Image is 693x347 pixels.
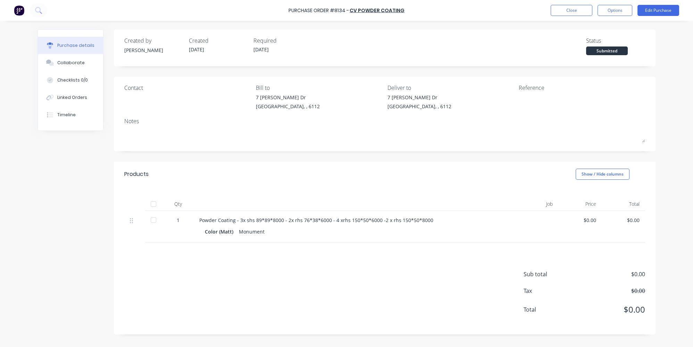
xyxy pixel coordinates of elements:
div: Collaborate [57,60,85,66]
button: Linked Orders [38,89,103,106]
button: Timeline [38,106,103,124]
div: Contact [124,84,251,92]
div: [GEOGRAPHIC_DATA], , 6112 [387,103,451,110]
span: $0.00 [576,287,645,295]
span: Tax [524,287,576,295]
div: Purchase details [57,42,94,49]
div: Submitted [586,46,628,55]
span: $0.00 [576,303,645,316]
button: Show / Hide columns [576,169,629,180]
div: Price [558,197,602,211]
div: 7 [PERSON_NAME] Dr [256,94,320,101]
div: Status [586,36,645,45]
div: Required [253,36,312,45]
button: Options [598,5,632,16]
img: Factory [14,5,24,16]
div: [PERSON_NAME] [124,46,183,54]
div: Linked Orders [57,94,87,101]
div: Powder Coating - 3x shs 89*89*8000 - 2x rhs 76*38*6000 - 4 xrhs 150*50*6000 -2 x rhs 150*50*8000 [199,217,501,224]
div: Color (Matt) [205,227,239,237]
div: 7 [PERSON_NAME] Dr [387,94,451,101]
span: $0.00 [576,270,645,278]
div: Timeline [57,112,76,118]
div: Created [189,36,248,45]
div: Reference [519,84,645,92]
a: CV Powder coating [350,7,404,14]
div: Purchase Order #8134 - [289,7,349,14]
div: Job [506,197,558,211]
span: Total [524,305,576,314]
div: Monument [239,227,265,237]
span: Sub total [524,270,576,278]
div: 1 [168,217,188,224]
div: Created by [124,36,183,45]
div: Products [124,170,149,178]
div: Checklists 0/0 [57,77,88,83]
div: Bill to [256,84,382,92]
div: $0.00 [564,217,596,224]
button: Checklists 0/0 [38,71,103,89]
div: Notes [124,117,645,125]
button: Close [551,5,592,16]
div: [GEOGRAPHIC_DATA], , 6112 [256,103,320,110]
button: Edit Purchase [637,5,679,16]
div: Total [602,197,645,211]
button: Purchase details [38,37,103,54]
div: $0.00 [607,217,640,224]
div: Qty [162,197,194,211]
button: Collaborate [38,54,103,71]
div: Deliver to [387,84,514,92]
